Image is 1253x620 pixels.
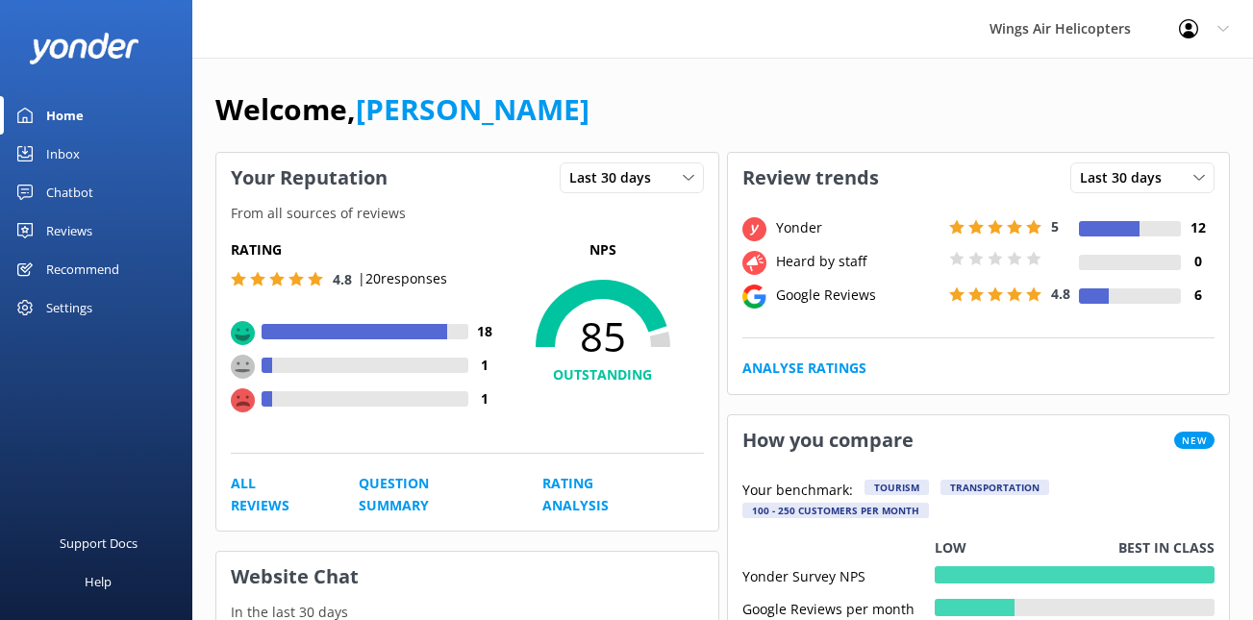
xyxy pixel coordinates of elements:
[1181,285,1215,306] h4: 6
[359,473,499,516] a: Question Summary
[728,153,893,203] h3: Review trends
[46,288,92,327] div: Settings
[216,203,718,224] p: From all sources of reviews
[502,239,704,260] p: NPS
[333,270,352,288] span: 4.8
[231,473,315,516] a: All Reviews
[46,96,84,135] div: Home
[728,415,928,465] h3: How you compare
[865,480,929,495] div: Tourism
[216,552,718,602] h3: Website Chat
[46,211,92,250] div: Reviews
[1181,251,1215,272] h4: 0
[60,524,138,562] div: Support Docs
[1080,167,1173,188] span: Last 30 days
[1051,285,1070,303] span: 4.8
[742,566,935,583] div: Yonder Survey NPS
[216,153,402,203] h3: Your Reputation
[742,599,935,616] div: Google Reviews per month
[46,135,80,173] div: Inbox
[468,388,502,409] h4: 1
[502,364,704,385] h4: OUTSTANDING
[1118,537,1215,558] p: Best in class
[356,89,589,129] a: [PERSON_NAME]
[1174,432,1215,449] span: New
[771,217,944,238] div: Yonder
[940,480,1049,495] div: Transportation
[542,473,660,516] a: Rating Analysis
[1051,217,1059,236] span: 5
[935,537,966,558] p: Low
[231,239,502,260] h5: Rating
[1181,217,1215,238] h4: 12
[468,355,502,376] h4: 1
[29,33,139,64] img: yonder-white-logo.png
[46,173,93,211] div: Chatbot
[85,562,112,601] div: Help
[742,480,853,503] p: Your benchmark:
[569,167,663,188] span: Last 30 days
[215,87,589,133] h1: Welcome,
[771,285,944,306] div: Google Reviews
[502,312,704,360] span: 85
[771,251,944,272] div: Heard by staff
[742,358,866,379] a: Analyse Ratings
[358,268,447,289] p: | 20 responses
[468,321,502,342] h4: 18
[742,503,929,518] div: 100 - 250 customers per month
[46,250,119,288] div: Recommend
